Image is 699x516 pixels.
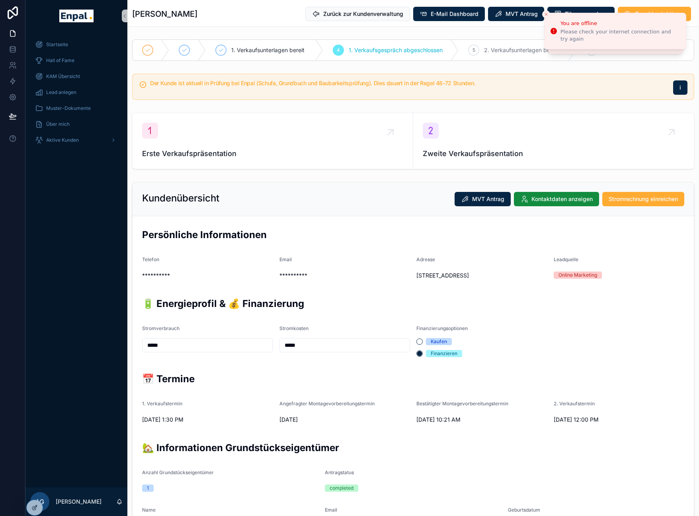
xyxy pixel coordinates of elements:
[558,272,597,279] div: Online Marketing
[142,507,156,513] span: Name
[455,192,511,206] button: MVT Antrag
[554,401,595,407] span: 2. Verkaufstermin
[46,89,76,96] span: Lead anlegen
[30,69,123,84] a: KAM Übersicht
[279,256,292,262] span: Email
[279,401,375,407] span: Angefragter Montagevorbereitungstermin
[46,41,68,48] span: Startseite
[25,32,127,158] div: scrollable content
[150,80,667,86] h5: Der Kunde ist aktuell in Prüfung bei Enpal (Schufa, Grundbuch und Baubarkeitsprüfung). Dies dauer...
[133,113,413,169] a: Erste Verkaufspräsentation
[142,256,159,262] span: Telefon
[30,117,123,131] a: Über mich
[542,10,550,18] button: Close toast
[413,7,485,21] button: E-Mail Dashboard
[279,325,308,331] span: Stromkosten
[488,7,544,21] button: MVT Antrag
[147,485,149,492] div: 1
[142,441,684,454] h2: 🏡 Informationen Grundstückseigentümer
[679,84,681,92] span: i
[132,8,197,20] h1: [PERSON_NAME]
[46,105,91,111] span: Muster-Dokumente
[142,401,182,407] span: 1. Verkaufstermin
[231,46,305,54] span: 1. Verkaufsunterlagen bereit
[431,338,447,345] div: Kaufen
[508,507,540,513] span: Geburtsdatum
[325,469,354,475] span: Antragstatus
[59,10,93,22] img: App logo
[514,192,599,206] button: Kontaktdaten anzeigen
[560,28,679,43] div: Please check your internet connection and try again
[142,297,684,310] h2: 🔋 Energieprofil & 💰 Finanzierung
[330,485,353,492] div: completed
[46,73,80,80] span: KAM Übersicht
[323,10,403,18] span: Zurück zur Kundenverwaltung
[554,256,578,262] span: Leadquelle
[56,498,102,506] p: [PERSON_NAME]
[431,10,478,18] span: E-Mail Dashboard
[46,57,74,64] span: Hall of Fame
[618,7,691,21] button: Enpal kontaktieren
[609,195,678,203] span: Stromrechnung einreichen
[531,195,593,203] span: Kontaktdaten anzeigen
[30,101,123,115] a: Muster-Dokumente
[30,53,123,68] a: Hall of Fame
[30,85,123,100] a: Lead anlegen
[142,192,219,205] h2: Kundenübersicht
[416,325,468,331] span: Finanzierungsoptionen
[337,47,340,53] span: 4
[473,47,475,53] span: 5
[305,7,410,21] button: Zurück zur Kundenverwaltung
[142,228,684,241] h2: Persönliche Informationen
[142,148,403,159] span: Erste Verkaufspräsentation
[416,401,508,407] span: Bestätigter Montagevorbereitungstermin
[279,416,410,424] span: [DATE]
[325,507,337,513] span: Email
[30,133,123,147] a: Aktive Kunden
[142,416,273,424] span: [DATE] 1:30 PM
[602,192,684,206] button: Stromrechnung einreichen
[30,37,123,52] a: Startseite
[416,416,547,424] span: [DATE] 10:21 AM
[142,469,214,475] span: Anzahl Grundstückseigentümer
[472,195,504,203] span: MVT Antrag
[673,80,687,95] button: i
[416,256,435,262] span: Adresse
[349,46,443,54] span: 1. Verkaufsgespräch abgeschlossen
[46,137,79,143] span: Aktive Kunden
[46,121,70,127] span: Über mich
[35,497,44,506] span: AG
[416,272,547,279] span: [STREET_ADDRESS]
[431,350,457,357] div: Finanzieren
[554,416,685,424] span: [DATE] 12:00 PM
[413,113,694,169] a: Zweite Verkaufspräsentation
[484,46,558,54] span: 2. Verkaufsunterlagen bereit
[506,10,538,18] span: MVT Antrag
[560,20,679,27] div: You are offline
[142,372,684,385] h2: 📅 Termine
[423,148,684,159] span: Zweite Verkaufspräsentation
[142,325,180,331] span: Stromverbrauch
[547,7,615,21] button: Tilgungsrechner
